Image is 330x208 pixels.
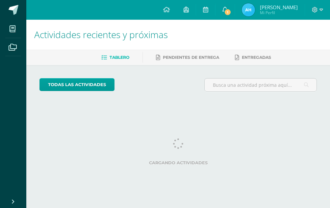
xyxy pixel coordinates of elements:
span: Mi Perfil [260,10,298,15]
label: Cargando actividades [39,160,317,165]
span: [PERSON_NAME] [260,4,298,11]
span: Actividades recientes y próximas [34,28,168,41]
span: Entregadas [242,55,271,60]
input: Busca una actividad próxima aquí... [205,79,317,91]
a: Entregadas [235,52,271,63]
a: Pendientes de entrega [156,52,219,63]
span: 1 [224,9,231,16]
a: Tablero [101,52,129,63]
span: Tablero [110,55,129,60]
img: d3497fc531332c796e1b20a955f21e9e.png [242,3,255,16]
span: Pendientes de entrega [163,55,219,60]
a: todas las Actividades [39,78,114,91]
